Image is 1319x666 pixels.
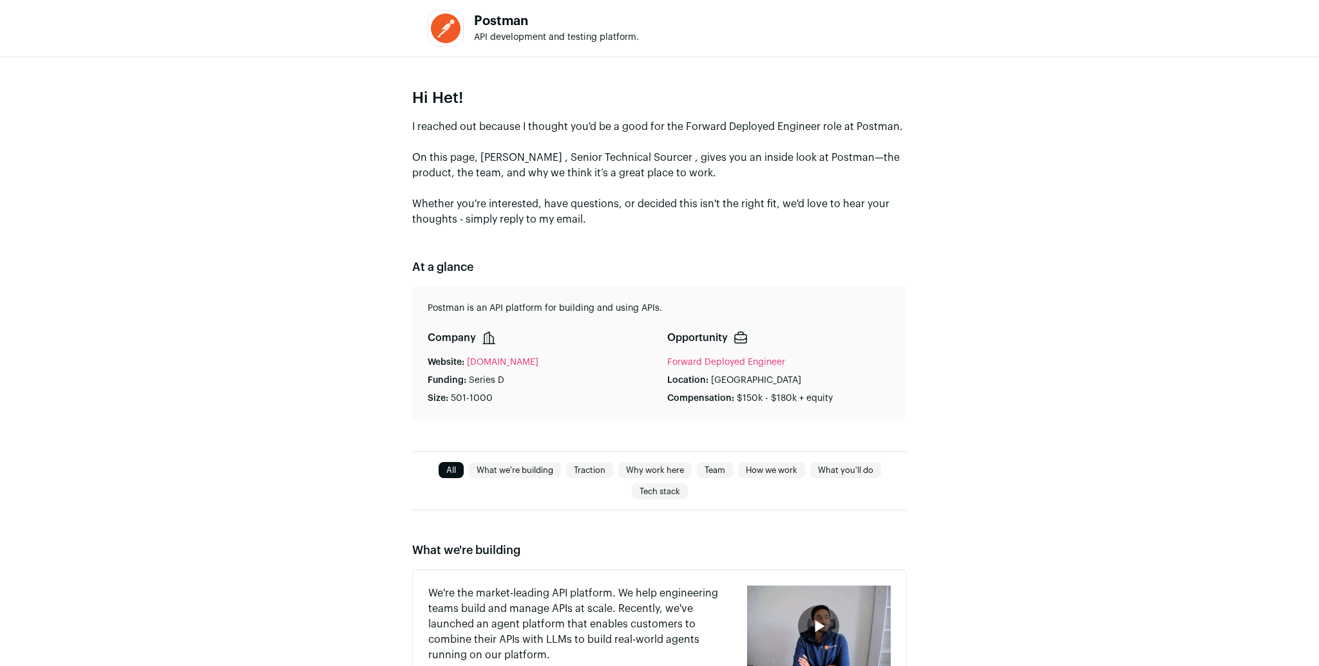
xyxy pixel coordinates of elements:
p: Website: [428,356,464,369]
p: Opportunity [667,330,728,346]
a: All [439,463,464,478]
h2: At a glance [412,258,907,276]
a: What you'll do [810,463,881,478]
p: Compensation: [667,392,734,405]
p: Postman is an API platform for building and using APIs. [428,302,891,315]
a: Why work here [618,463,692,478]
p: Size: [428,392,448,405]
img: c38bfebf8d1573f8ed1478915a52eee239fba781181334d6eae1512f4817d3d6.jpg [428,11,463,46]
p: Series D [469,374,504,387]
p: $150k - $180k + equity [737,392,833,405]
span: API development and testing platform. [474,33,639,42]
p: Hi Het! [412,88,907,109]
p: We're the market-leading API platform. We help engineering teams build and manage APIs at scale. ... [428,586,732,663]
a: What we're building [469,463,561,478]
p: Funding: [428,374,466,387]
a: How we work [738,463,805,478]
h1: Postman [474,15,639,28]
p: [GEOGRAPHIC_DATA] [711,374,801,387]
a: Tech stack [632,484,688,499]
p: I reached out because I thought you'd be a good for the Forward Deployed Engineer role at Postman... [412,119,907,227]
a: [DOMAIN_NAME] [467,356,538,369]
p: 501-1000 [451,392,493,405]
p: Company [428,330,476,346]
a: Traction [566,463,613,478]
h2: What we're building [412,541,907,559]
p: Location: [667,374,708,387]
a: Forward Deployed Engineer [667,358,785,367]
a: Team [697,463,733,478]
